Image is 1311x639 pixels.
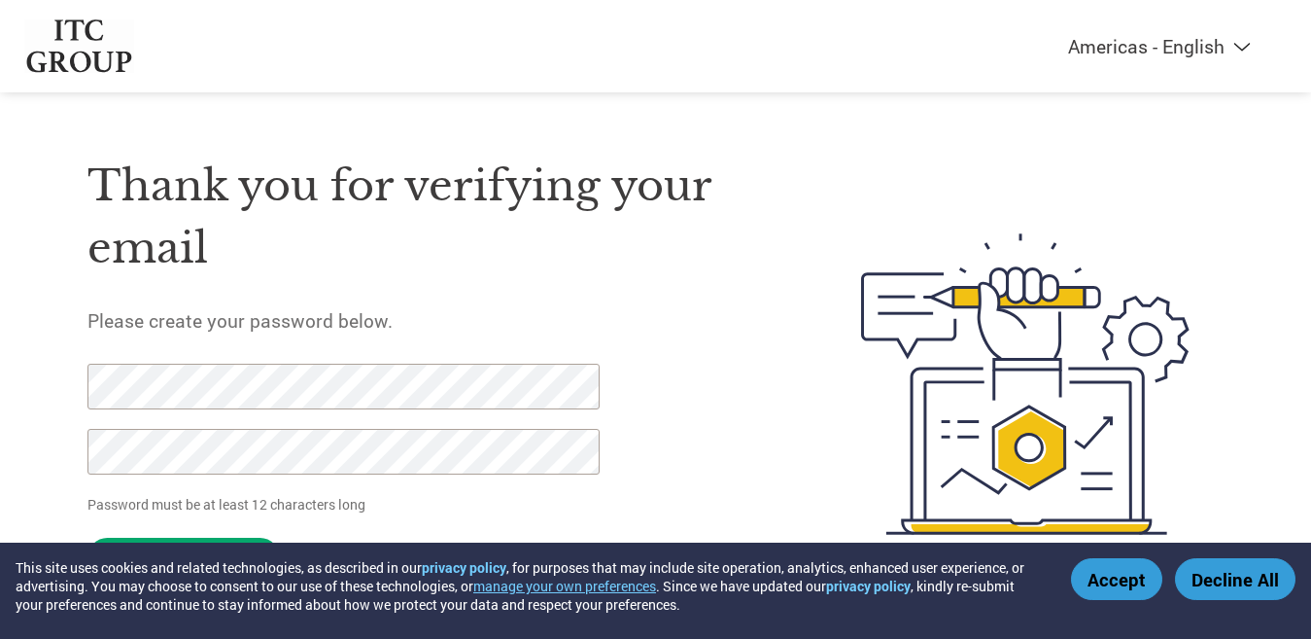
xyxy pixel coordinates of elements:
input: Set Password [87,538,280,578]
button: Accept [1071,558,1162,600]
p: Password must be at least 12 characters long [87,494,606,515]
h1: Thank you for verifying your email [87,155,770,280]
div: This site uses cookies and related technologies, as described in our , for purposes that may incl... [16,558,1043,614]
img: ITC Group [24,19,135,73]
a: privacy policy [422,558,506,577]
h5: Please create your password below. [87,308,770,333]
button: manage your own preferences [473,577,656,595]
a: privacy policy [826,577,911,595]
button: Decline All [1175,558,1295,600]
